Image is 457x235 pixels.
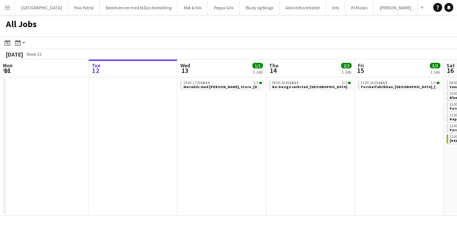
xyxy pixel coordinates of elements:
span: Fri [358,62,364,69]
button: Paw Patrol [68,0,100,15]
span: Forskerfabrikken, Skien, 15. august [361,84,446,89]
div: 11:00-16:00CEST3/3Forskerfabrikken, [GEOGRAPHIC_DATA], [DATE] [358,80,441,91]
span: 14:00-17:30 [183,81,210,85]
span: Re-Design verksted, Tromsø, torsdag 14. august [272,84,361,89]
span: 11:00-16:00 [361,81,388,85]
a: 08:00-20:00CEST2/2Re-Design verksted, [GEOGRAPHIC_DATA], [DATE] [272,80,351,89]
span: 13 [179,66,190,75]
a: 14:00-17:30CEST1/1Møt&hils med [PERSON_NAME], Storo, [DATE] [183,80,262,89]
div: 1 Job [342,69,351,75]
button: Aktivitetsverksted [280,0,326,15]
div: 14:00-17:30CEST1/1Møt&hils med [PERSON_NAME], Storo, [DATE] [180,80,264,91]
span: 11 [2,66,13,75]
span: Wed [180,62,190,69]
span: 1/1 [253,81,258,85]
span: Sat [447,62,455,69]
button: [GEOGRAPHIC_DATA] [15,0,68,15]
span: CEST [201,80,210,85]
span: 08:00-20:00 [272,81,299,85]
span: 2/2 [348,82,351,84]
span: CEST [378,80,388,85]
span: Thu [269,62,278,69]
span: 1/1 [252,63,263,68]
a: 11:00-16:00CEST3/3Forskerfabrikken, [GEOGRAPHIC_DATA], [DATE] [361,80,440,89]
div: 08:00-20:00CEST2/2Re-Design verksted, [GEOGRAPHIC_DATA], [DATE] [269,80,352,91]
span: 14 [268,66,278,75]
span: Week 33 [25,51,43,57]
button: Møt & hils [178,0,208,15]
button: Bestevenner med blålys forestilling [100,0,178,15]
span: 2/2 [342,81,347,85]
div: 1 Job [430,69,440,75]
span: 12 [91,66,101,75]
span: 3/3 [437,82,440,84]
span: 3/3 [431,81,436,85]
div: [DATE] [6,51,23,58]
span: CEST [290,80,299,85]
span: Møt&hils med Skye, Storo, onsdag 13. august [183,84,265,89]
button: Peppa Gris [208,0,240,15]
span: 16 [445,66,455,75]
span: Mon [3,62,13,69]
span: Tue [92,62,101,69]
button: Bluey og Bingo [240,0,280,15]
span: 15 [357,66,364,75]
button: Info [326,0,345,15]
span: 1/1 [259,82,262,84]
button: [PERSON_NAME] [374,0,418,15]
span: 3/3 [430,63,440,68]
span: 2/2 [341,63,352,68]
div: 1 Job [253,69,262,75]
button: PJ Masks [345,0,374,15]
